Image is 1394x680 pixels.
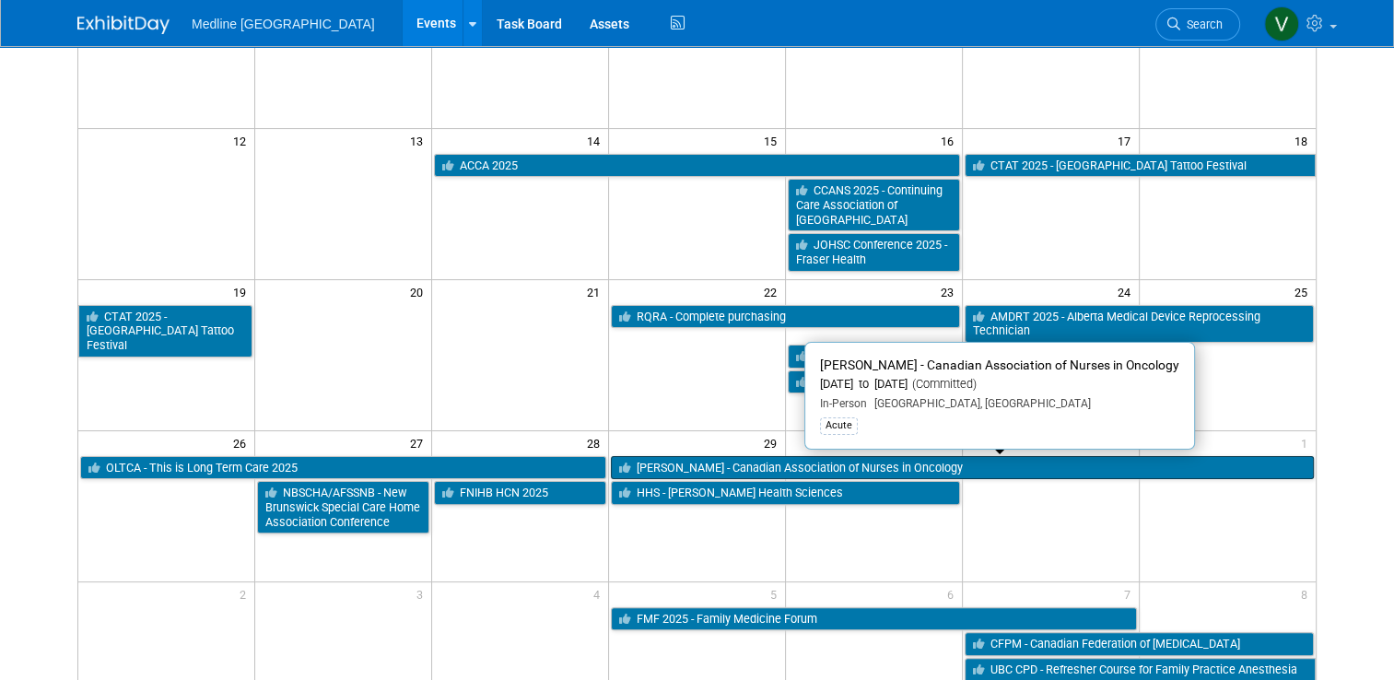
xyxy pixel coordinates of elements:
[434,154,960,178] a: ACCA 2025
[1180,18,1223,31] span: Search
[1299,582,1316,605] span: 8
[192,17,375,31] span: Medline [GEOGRAPHIC_DATA]
[585,280,608,303] span: 21
[762,280,785,303] span: 22
[592,582,608,605] span: 4
[408,431,431,454] span: 27
[80,456,606,480] a: OLTCA - This is Long Term Care 2025
[415,582,431,605] span: 3
[820,358,1179,372] span: [PERSON_NAME] - Canadian Association of Nurses in Oncology
[768,582,785,605] span: 5
[788,179,960,231] a: CCANS 2025 - Continuing Care Association of [GEOGRAPHIC_DATA]
[945,582,962,605] span: 6
[965,154,1316,178] a: CTAT 2025 - [GEOGRAPHIC_DATA] Tattoo Festival
[77,16,170,34] img: ExhibitDay
[611,305,960,329] a: RQRA - Complete purchasing
[908,377,977,391] span: (Committed)
[408,280,431,303] span: 20
[939,129,962,152] span: 16
[867,397,1091,410] span: [GEOGRAPHIC_DATA], [GEOGRAPHIC_DATA]
[965,632,1314,656] a: CFPM - Canadian Federation of [MEDICAL_DATA]
[585,431,608,454] span: 28
[1293,280,1316,303] span: 25
[231,129,254,152] span: 12
[1264,6,1299,41] img: Vahid Mohammadi
[1122,582,1139,605] span: 7
[788,345,1137,369] a: AFHTO
[78,305,252,358] a: CTAT 2025 - [GEOGRAPHIC_DATA] Tattoo Festival
[611,607,1137,631] a: FMF 2025 - Family Medicine Forum
[611,481,960,505] a: HHS - [PERSON_NAME] Health Sciences
[238,582,254,605] span: 2
[820,417,858,434] div: Acute
[762,129,785,152] span: 15
[434,481,606,505] a: FNIHB HCN 2025
[1155,8,1240,41] a: Search
[1116,280,1139,303] span: 24
[257,481,429,533] a: NBSCHA/AFSSNB - New Brunswick Special Care Home Association Conference
[231,431,254,454] span: 26
[408,129,431,152] span: 13
[820,377,1179,393] div: [DATE] to [DATE]
[965,305,1314,343] a: AMDRT 2025 - Alberta Medical Device Reprocessing Technician
[1116,129,1139,152] span: 17
[820,397,867,410] span: In-Person
[611,456,1314,480] a: [PERSON_NAME] - Canadian Association of Nurses in Oncology
[1293,129,1316,152] span: 18
[231,280,254,303] span: 19
[585,129,608,152] span: 14
[788,233,960,271] a: JOHSC Conference 2025 - Fraser Health
[1299,431,1316,454] span: 1
[762,431,785,454] span: 29
[939,280,962,303] span: 23
[788,370,1137,394] a: AQRDM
